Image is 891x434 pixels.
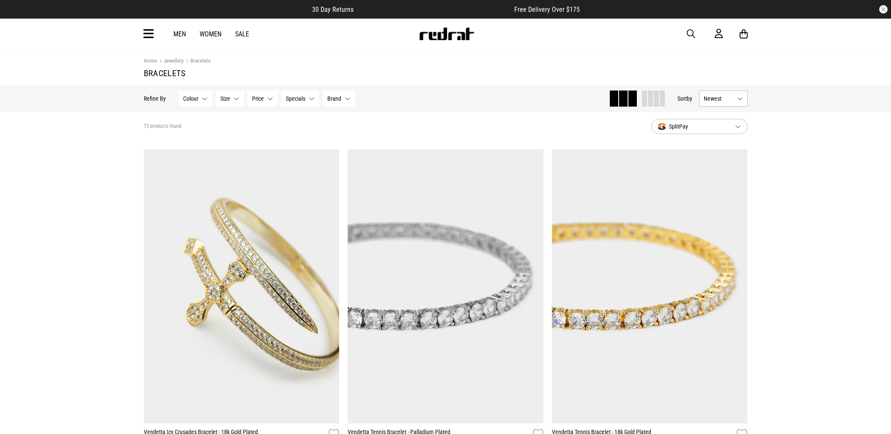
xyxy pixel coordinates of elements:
[144,149,340,423] img: Vendetta Icy Crusades Bracelet - 18k Gold Plated in Gold
[677,93,692,104] button: Sortby
[220,95,230,102] span: Size
[183,95,198,102] span: Colour
[281,91,319,107] button: Specials
[699,91,748,107] button: Newest
[323,91,355,107] button: Brand
[651,119,748,134] button: SplitPay
[312,5,354,14] span: 30 Day Returns
[157,58,184,66] a: Jewellery
[200,30,222,38] a: Women
[327,95,341,102] span: Brand
[173,30,186,38] a: Men
[144,58,157,64] a: Home
[144,68,748,78] h1: Bracelets
[658,121,728,132] span: SplitPay
[144,95,166,102] p: Refine By
[370,5,497,14] iframe: Customer reviews powered by Trustpilot
[704,95,734,102] span: Newest
[184,58,211,66] a: Bracelets
[247,91,278,107] button: Price
[514,5,580,14] span: Free Delivery Over $175
[252,95,264,102] span: Price
[235,30,249,38] a: Sale
[144,123,181,130] span: 75 products found
[658,123,666,130] img: splitpay-icon.png
[216,91,244,107] button: Size
[419,27,474,40] img: Redrat logo
[286,95,305,102] span: Specials
[687,95,692,102] span: by
[348,149,543,423] img: Vendetta Tennis Bracelet - Palladium Plated in Silver
[552,149,748,423] img: Vendetta Tennis Bracelet - 18k Gold Plated in Gold
[178,91,212,107] button: Colour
